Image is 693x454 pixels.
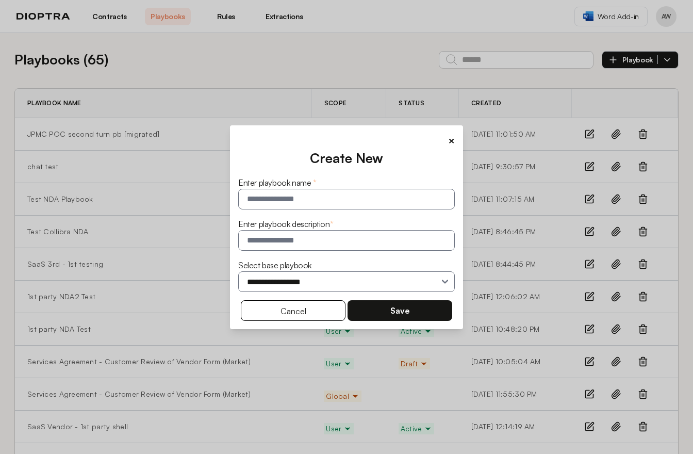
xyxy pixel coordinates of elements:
[238,176,455,189] div: Enter playbook name
[241,300,345,321] button: Cancel
[238,148,455,168] div: Create New
[348,300,452,321] button: Save
[238,259,455,271] div: Select base playbook
[448,134,455,148] button: ×
[238,218,455,230] div: Enter playbook description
